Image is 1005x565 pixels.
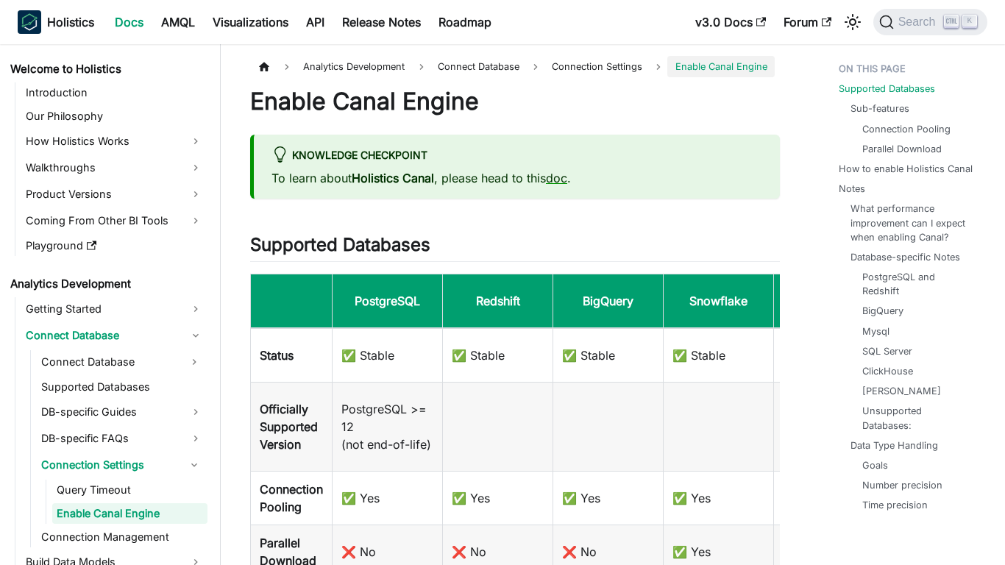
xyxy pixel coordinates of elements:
b: Connection Pooling [260,482,323,514]
td: ✅ Stable [443,328,553,383]
th: Snowflake [664,274,774,329]
button: Switch between dark and light mode (currently light mode) [841,10,864,34]
a: Roadmap [430,10,500,34]
a: Release Notes [333,10,430,34]
td: ✅ Stable [553,328,664,383]
a: PostgreSQL and Redshift [862,270,970,298]
a: Connection Settings [544,56,650,77]
a: DB-specific FAQs [37,427,207,450]
th: Redshift [443,274,553,329]
a: Connect Database [37,350,181,374]
div: Knowledge Checkpoint [271,146,762,166]
a: Goals [862,458,888,472]
a: How to enable Holistics Canal [839,162,973,176]
a: v3.0 Docs [686,10,775,34]
a: Our Philosophy [21,106,207,127]
a: Supported Databases [839,82,935,96]
a: [PERSON_NAME] [862,384,941,398]
a: Supported Databases [37,377,207,397]
a: Data Type Handling [850,438,938,452]
td: ✅ Yes [443,472,553,525]
nav: Breadcrumbs [250,56,780,77]
th: Mysql [774,274,884,329]
button: Expand sidebar category 'Connect Database' [181,350,207,374]
a: Query Timeout [52,480,207,500]
a: Enable Canal Engine [52,503,207,524]
a: Walkthroughs [21,156,207,180]
a: API [297,10,333,34]
a: Unsupported Databases: [862,404,970,432]
span: Search [894,15,945,29]
a: AMQL [152,10,204,34]
a: Parallel Download [862,142,942,156]
td: ✅ Stable [333,328,443,383]
a: Number precision [862,478,942,492]
a: What performance improvement can I expect when enabling Canal? [850,202,976,244]
a: Forum [775,10,840,34]
b: Status [260,348,294,363]
td: ✅ Yes [774,472,884,525]
a: Home page [250,56,278,77]
a: Mysql [862,324,889,338]
a: Visualizations [204,10,297,34]
td: Mysql 8.0, 8.4, 9.1 (not end-of-life) [774,383,884,472]
a: Sub-features [850,102,909,116]
button: Search (Ctrl+K) [873,9,987,35]
img: Holistics [18,10,41,34]
a: Welcome to Holistics [6,59,207,79]
a: Database-specific Notes [850,250,960,264]
a: Docs [106,10,152,34]
span: Enable Canal Engine [667,56,774,77]
td: ✅ Yes [664,472,774,525]
a: Notes [839,182,865,196]
a: HolisticsHolistics [18,10,94,34]
a: Connection Settings [37,453,181,477]
strong: Holistics Canal [352,171,434,185]
p: To learn about , please head to this . [271,169,762,187]
a: ClickHouse [862,364,913,378]
td: ✅ Yes [333,472,443,525]
a: Connection Pooling [862,122,951,136]
td: PostgreSQL >= 12 (not end-of-life) [333,383,443,472]
a: doc [546,171,567,185]
a: SQL Server [862,344,912,358]
b: Holistics [47,13,94,31]
th: BigQuery [553,274,664,329]
h1: Enable Canal Engine [250,87,780,116]
td: ✅ Yes [553,472,664,525]
b: Officially Supported Version [260,402,318,452]
h2: Supported Databases [250,234,780,262]
a: Connection Management [37,527,207,547]
button: Collapse sidebar category 'Connection Settings' [181,453,207,477]
a: How Holistics Works [21,129,207,153]
a: Analytics Development [6,274,207,294]
a: Getting Started [21,297,207,321]
kbd: K [962,15,977,28]
th: PostgreSQL [333,274,443,329]
span: Connection Settings [552,61,642,72]
a: DB-specific Guides [37,400,207,424]
a: BigQuery [862,304,903,318]
a: Introduction [21,82,207,103]
a: Playground [21,235,207,256]
span: Connect Database [430,56,527,77]
a: Coming From Other BI Tools [21,209,207,232]
a: Connect Database [21,324,207,347]
span: Analytics Development [296,56,412,77]
a: Product Versions [21,182,207,206]
a: Time precision [862,498,928,512]
td: ✅ Stable [664,328,774,383]
td: ️🆕 Beta [774,328,884,383]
